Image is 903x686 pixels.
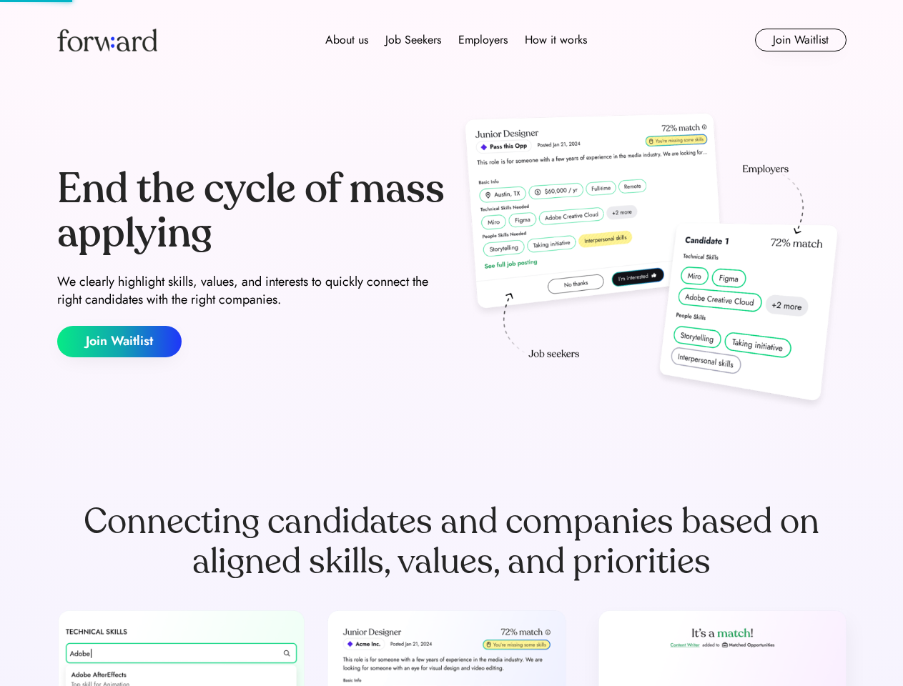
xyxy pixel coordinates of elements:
div: Connecting candidates and companies based on aligned skills, values, and priorities [57,502,847,582]
div: About us [325,31,368,49]
button: Join Waitlist [57,326,182,357]
img: hero-image.png [458,109,847,416]
img: Forward logo [57,29,157,51]
div: Job Seekers [385,31,441,49]
button: Join Waitlist [755,29,847,51]
div: How it works [525,31,587,49]
div: End the cycle of mass applying [57,167,446,255]
div: We clearly highlight skills, values, and interests to quickly connect the right candidates with t... [57,273,446,309]
div: Employers [458,31,508,49]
